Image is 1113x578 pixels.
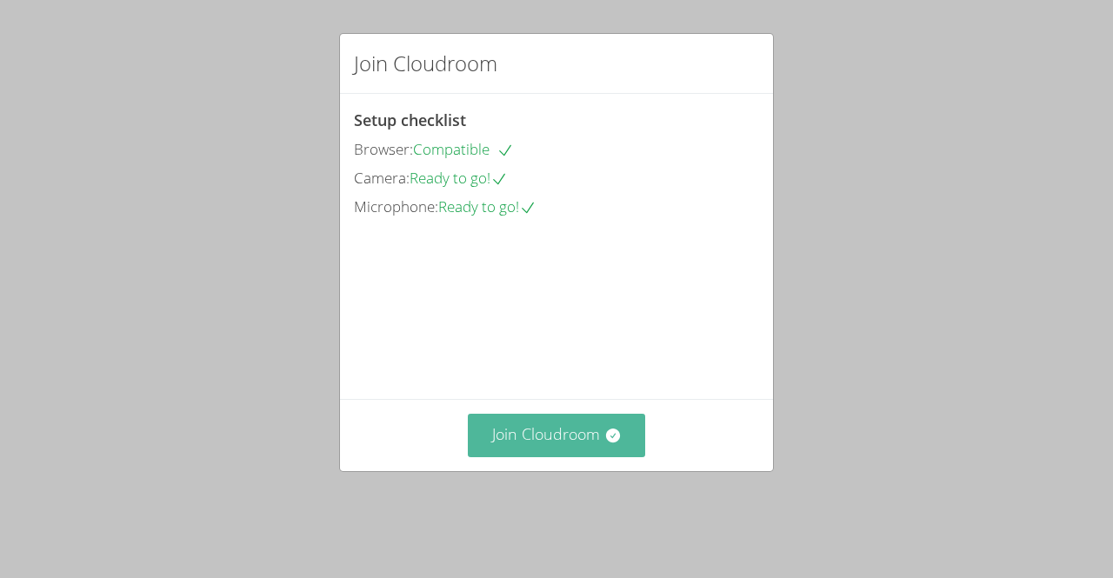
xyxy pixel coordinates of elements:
span: Compatible [413,139,514,159]
span: Ready to go! [410,168,508,188]
span: Browser: [354,139,413,159]
span: Microphone: [354,196,438,216]
h2: Join Cloudroom [354,48,497,79]
button: Join Cloudroom [468,414,646,456]
span: Ready to go! [438,196,537,216]
span: Setup checklist [354,110,466,130]
span: Camera: [354,168,410,188]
